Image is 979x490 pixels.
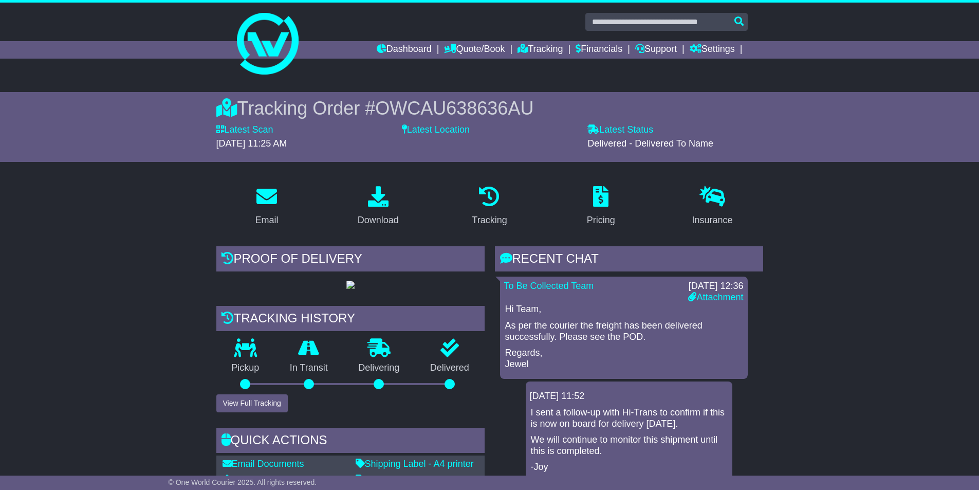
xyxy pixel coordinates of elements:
[505,320,743,342] p: As per the courier the freight has been delivered successfully. Please see the POD.
[402,124,470,136] label: Latest Location
[415,362,485,374] p: Delivered
[169,478,317,486] span: © One World Courier 2025. All rights reserved.
[518,41,563,59] a: Tracking
[495,246,763,274] div: RECENT CHAT
[587,124,653,136] label: Latest Status
[465,183,513,231] a: Tracking
[248,183,285,231] a: Email
[531,462,727,473] p: -Joy
[505,348,743,370] p: Regards, Jewel
[216,306,485,334] div: Tracking history
[216,362,275,374] p: Pickup
[690,41,735,59] a: Settings
[688,292,743,302] a: Attachment
[351,183,405,231] a: Download
[531,407,727,429] p: I sent a follow-up with Hi-Trans to confirm if this is now on board for delivery [DATE].
[686,183,740,231] a: Insurance
[223,459,304,469] a: Email Documents
[216,428,485,456] div: Quick Actions
[358,213,399,227] div: Download
[346,281,355,289] img: GetPodImage
[587,213,615,227] div: Pricing
[216,246,485,274] div: Proof of Delivery
[377,41,432,59] a: Dashboard
[444,41,505,59] a: Quote/Book
[580,183,622,231] a: Pricing
[504,281,594,291] a: To Be Collected Team
[343,362,415,374] p: Delivering
[692,213,733,227] div: Insurance
[587,138,713,149] span: Delivered - Delivered To Name
[635,41,677,59] a: Support
[255,213,278,227] div: Email
[216,138,287,149] span: [DATE] 11:25 AM
[274,362,343,374] p: In Transit
[472,213,507,227] div: Tracking
[223,475,322,485] a: Download Documents
[531,434,727,457] p: We will continue to monitor this shipment until this is completed.
[530,391,728,402] div: [DATE] 11:52
[375,98,533,119] span: OWCAU638636AU
[576,41,622,59] a: Financials
[216,97,763,119] div: Tracking Order #
[356,459,474,469] a: Shipping Label - A4 printer
[216,124,273,136] label: Latest Scan
[505,304,743,315] p: Hi Team,
[216,394,288,412] button: View Full Tracking
[688,281,743,292] div: [DATE] 12:36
